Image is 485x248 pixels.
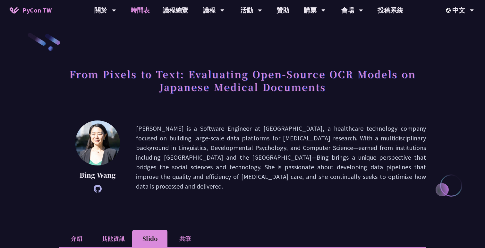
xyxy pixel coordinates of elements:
[22,5,52,15] span: PyCon TW
[446,8,452,13] img: Locale Icon
[10,7,19,13] img: Home icon of PyCon TW 2025
[167,230,203,247] li: 共筆
[59,64,426,96] h1: From Pixels to Text: Evaluating Open-Source OCR Models on Japanese Medical Documents
[75,170,120,180] p: Bing Wang
[136,124,426,191] p: [PERSON_NAME] is a Software Engineer at [GEOGRAPHIC_DATA], a healthcare technology company focuse...
[59,230,94,247] li: 介紹
[3,2,58,18] a: PyCon TW
[75,120,120,165] img: Bing Wang
[94,230,132,247] li: 其他資訊
[132,230,167,247] li: Slido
